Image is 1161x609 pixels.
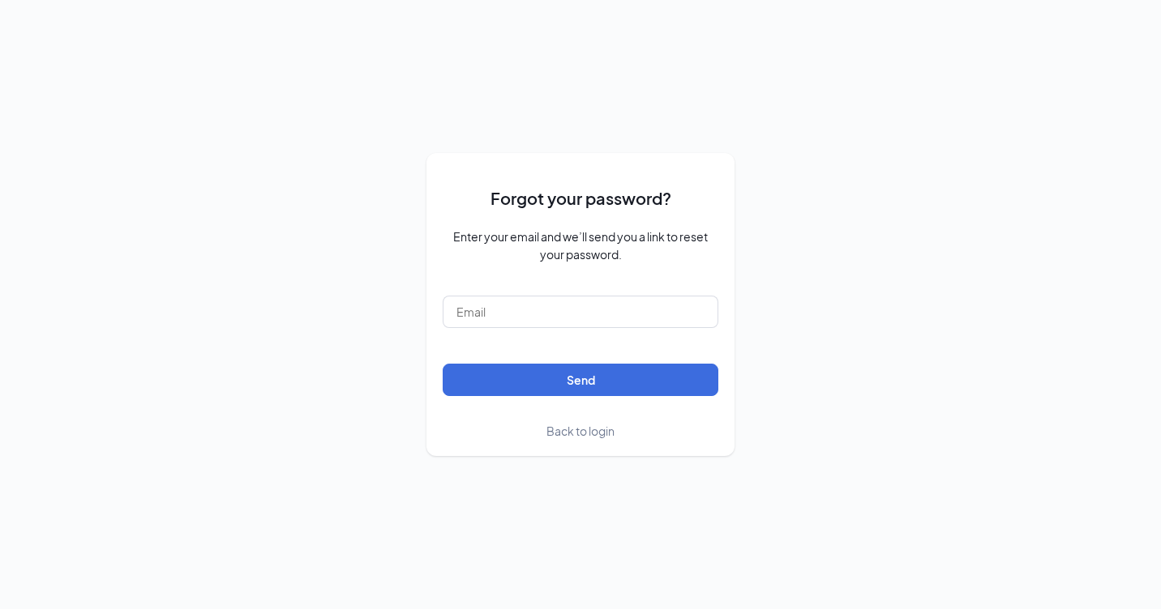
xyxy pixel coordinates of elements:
span: Forgot your password? [491,185,671,211]
span: Enter your email and we’ll send you a link to reset your password. [443,228,718,263]
a: Back to login [546,422,615,440]
input: Email [443,296,718,328]
span: Back to login [546,424,615,438]
button: Send [443,364,718,396]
